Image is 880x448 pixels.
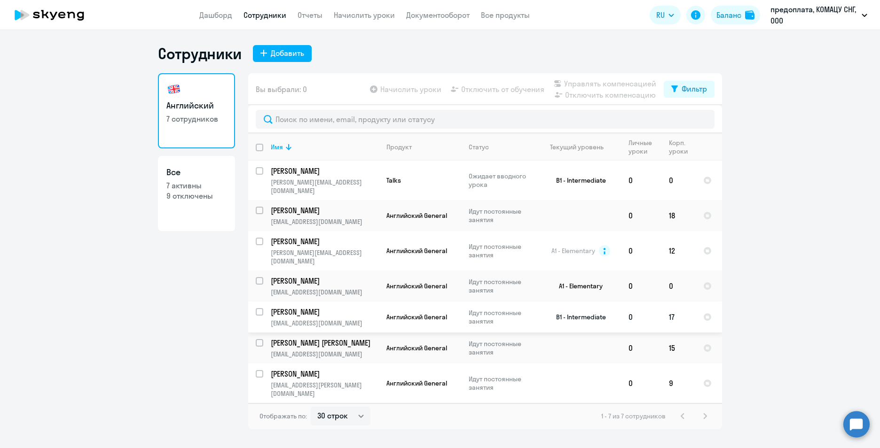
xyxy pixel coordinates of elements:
div: Личные уроки [629,139,661,155]
img: balance [745,10,754,20]
p: Идут постоянные занятия [469,278,533,294]
a: [PERSON_NAME] [271,307,378,317]
div: Статус [469,143,489,151]
td: 17 [661,301,696,332]
td: 0 [621,161,661,200]
p: Ожидает вводного урока [469,172,533,189]
div: Продукт [386,143,412,151]
p: [PERSON_NAME][EMAIL_ADDRESS][DOMAIN_NAME] [271,178,378,195]
span: 1 - 7 из 7 сотрудников [601,412,666,420]
td: B1 - Intermediate [534,301,621,332]
td: 0 [661,161,696,200]
div: Имя [271,143,378,151]
p: [EMAIL_ADDRESS][DOMAIN_NAME] [271,319,378,327]
span: Talks [386,176,401,185]
p: [PERSON_NAME] [271,369,377,379]
a: [PERSON_NAME] [PERSON_NAME] [271,338,378,348]
h3: Английский [166,100,227,112]
span: Английский General [386,211,447,220]
p: 9 отключены [166,191,227,201]
a: [PERSON_NAME] [271,166,378,176]
td: A1 - Elementary [534,270,621,301]
p: [EMAIL_ADDRESS][DOMAIN_NAME] [271,350,378,358]
td: 0 [621,363,661,403]
p: предоплата, КОМАЦУ СНГ, ООО [770,4,858,26]
img: english [166,82,181,97]
button: RU [650,6,681,24]
p: Идут постоянные занятия [469,242,533,259]
div: Продукт [386,143,461,151]
p: Идут постоянные занятия [469,207,533,224]
a: Дашборд [199,10,232,20]
p: Идут постоянные занятия [469,375,533,392]
span: Английский General [386,379,447,387]
button: Фильтр [664,81,715,98]
td: 0 [621,270,661,301]
p: [EMAIL_ADDRESS][DOMAIN_NAME] [271,288,378,296]
td: 12 [661,231,696,270]
button: Добавить [253,45,312,62]
button: Балансbalance [711,6,760,24]
span: RU [656,9,665,21]
span: Английский General [386,282,447,290]
td: 15 [661,332,696,363]
div: Статус [469,143,533,151]
span: Английский General [386,313,447,321]
span: Вы выбрали: 0 [256,84,307,95]
a: [PERSON_NAME] [271,369,378,379]
p: [PERSON_NAME] [271,205,377,216]
td: B1 - Intermediate [534,161,621,200]
input: Поиск по имени, email, продукту или статусу [256,110,715,129]
div: Добавить [271,47,304,59]
a: [PERSON_NAME] [271,276,378,286]
a: [PERSON_NAME] [271,205,378,216]
td: 0 [621,301,661,332]
p: 7 активны [166,180,227,191]
a: Документооборот [406,10,470,20]
span: Английский General [386,344,447,352]
div: Текущий уровень [541,143,621,151]
td: 0 [621,200,661,231]
a: Все7 активны9 отключены [158,156,235,231]
div: Фильтр [682,83,707,94]
td: 0 [621,332,661,363]
p: [EMAIL_ADDRESS][PERSON_NAME][DOMAIN_NAME] [271,381,378,398]
p: 7 сотрудников [166,114,227,124]
div: Текущий уровень [550,143,604,151]
a: Начислить уроки [334,10,395,20]
td: 0 [661,270,696,301]
td: 0 [621,231,661,270]
a: [PERSON_NAME] [271,236,378,247]
a: Сотрудники [244,10,286,20]
td: 9 [661,363,696,403]
td: 18 [661,200,696,231]
p: [PERSON_NAME] [271,166,377,176]
span: A1 - Elementary [551,247,595,255]
span: Английский General [386,247,447,255]
a: Отчеты [298,10,322,20]
p: [PERSON_NAME] [PERSON_NAME] [271,338,377,348]
button: предоплата, КОМАЦУ СНГ, ООО [766,4,872,26]
a: Английский7 сотрудников [158,73,235,148]
p: [PERSON_NAME] [271,236,377,247]
p: [PERSON_NAME] [271,276,377,286]
a: Все продукты [481,10,530,20]
div: Корп. уроки [669,139,695,155]
span: Отображать по: [259,412,307,420]
div: Имя [271,143,283,151]
h3: Все [166,166,227,178]
p: [EMAIL_ADDRESS][DOMAIN_NAME] [271,217,378,226]
div: Личные уроки [629,139,655,155]
p: Идут постоянные занятия [469,340,533,356]
p: [PERSON_NAME][EMAIL_ADDRESS][DOMAIN_NAME] [271,248,378,265]
p: [PERSON_NAME] [271,307,377,317]
p: Идут постоянные занятия [469,309,533,325]
div: Баланс [716,9,741,21]
div: Корп. уроки [669,139,689,155]
h1: Сотрудники [158,44,242,63]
